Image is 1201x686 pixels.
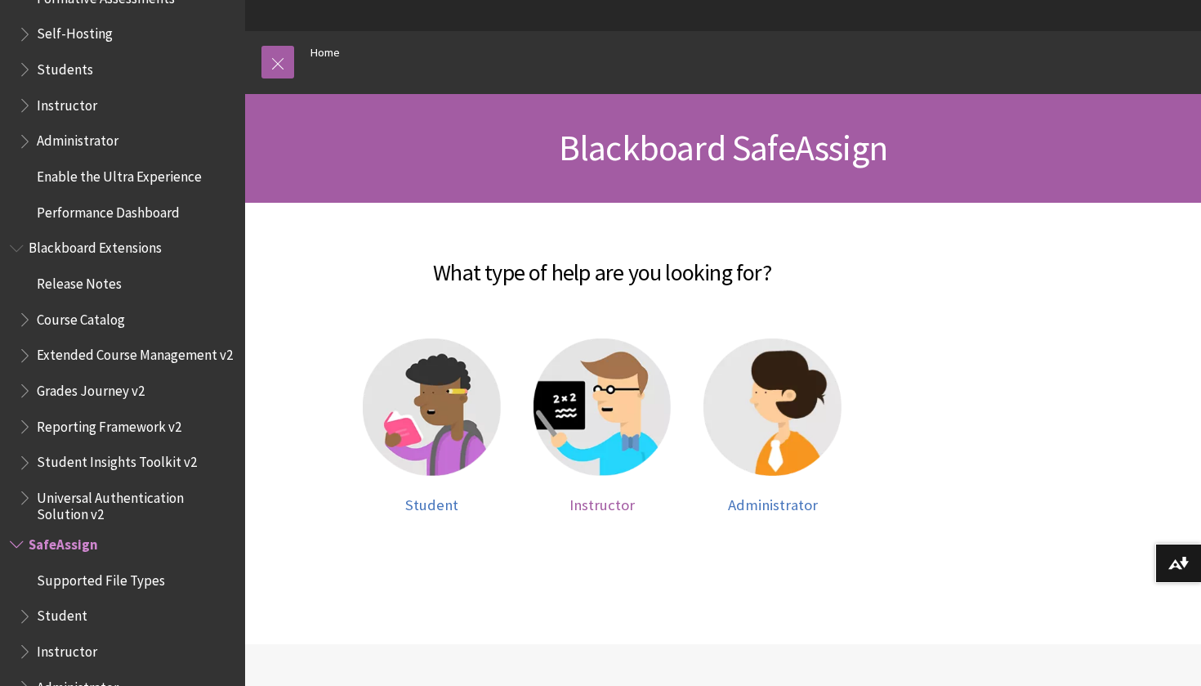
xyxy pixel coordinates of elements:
span: Blackboard SafeAssign [559,125,887,170]
span: Instructor [37,92,97,114]
span: Blackboard Extensions [29,235,162,257]
img: Administrator help [703,339,842,477]
span: Extended Course Management v2 [37,342,233,364]
span: Administrator [37,128,118,150]
nav: Book outline for Blackboard Extensions [10,235,235,523]
img: Instructor help [534,339,672,477]
span: SafeAssign [29,531,98,553]
span: Release Notes [37,270,122,292]
span: Enable the Ultra Experience [37,163,202,185]
a: Home [310,43,340,63]
span: Student [37,603,87,625]
span: Instructor [569,495,635,514]
span: Supported File Types [37,567,165,589]
span: Student [405,495,458,514]
span: Student Insights Toolkit v2 [37,449,197,471]
span: Course Catalog [37,306,125,328]
a: Student help Student [363,339,501,514]
h2: What type of help are you looking for? [261,235,943,289]
a: Instructor help Instructor [534,339,672,514]
span: Reporting Framework v2 [37,413,181,435]
a: Administrator help Administrator [703,339,842,514]
img: Student help [363,339,501,477]
span: Instructor [37,638,97,660]
span: Grades Journey v2 [37,377,145,399]
span: Administrator [728,495,818,514]
span: Universal Authentication Solution v2 [37,484,234,522]
span: Performance Dashboard [37,199,180,221]
span: Students [37,56,93,78]
span: Self-Hosting [37,20,113,43]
